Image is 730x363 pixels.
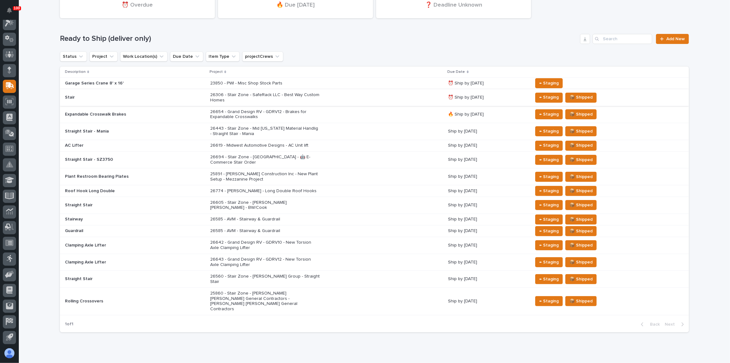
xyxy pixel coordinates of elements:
[535,226,563,236] button: ← Staging
[539,227,559,235] span: ← Staging
[210,291,320,312] p: 25860 - Stair Zone - [PERSON_NAME] [PERSON_NAME] General Contractors - [PERSON_NAME] [PERSON_NAME...
[448,203,528,208] p: Ship by [DATE]
[539,187,559,195] span: ← Staging
[569,111,593,118] span: 📦 Shipped
[569,127,593,135] span: 📦 Shipped
[565,226,597,236] button: 📦 Shipped
[565,126,597,136] button: 📦 Shipped
[210,228,320,234] p: 26585 - AVM - Stairway & Guardrail
[210,154,320,165] p: 26694 - Stair Zone - [GEOGRAPHIC_DATA] - 🤖 E-Commerce Stair Order
[65,81,175,86] p: Garage Series Crane 8' x 16'
[60,123,689,140] tr: Straight Stair - Mania26443 - Stair Zone - Mid [US_STATE] Material Handlig - Straight Stair - Man...
[65,228,175,234] p: Guardrail
[8,8,16,18] div: Notifications100
[665,322,679,327] span: Next
[535,141,563,151] button: ← Staging
[539,79,559,87] span: ← Staging
[60,225,689,237] tr: Guardrail26585 - AVM - Stairway & GuardrailShip by [DATE]← Staging📦 Shipped
[656,34,689,44] a: Add New
[565,93,597,103] button: 📦 Shipped
[210,109,320,120] p: 26654 - Grand Design RV - GDRV12 - Brakes for Expandable Crosswalks
[448,157,528,162] p: Ship by [DATE]
[65,217,175,222] p: Stairway
[565,109,597,119] button: 📦 Shipped
[65,260,175,265] p: Clamping Axle Lifter
[170,51,203,62] button: Due Date
[565,141,597,151] button: 📦 Shipped
[60,140,689,151] tr: AC Lifter26619 - Midwest Automotive Designs - AC Unit liftShip by [DATE]← Staging📦 Shipped
[448,260,528,265] p: Ship by [DATE]
[387,1,520,14] div: ❓ Deadline Unknown
[569,216,593,223] span: 📦 Shipped
[539,156,559,164] span: ← Staging
[569,275,593,283] span: 📦 Shipped
[448,217,528,222] p: Ship by [DATE]
[539,127,559,135] span: ← Staging
[565,172,597,182] button: 📦 Shipped
[448,112,528,117] p: 🔥 Ship by [DATE]
[569,94,593,101] span: 📦 Shipped
[60,197,689,214] tr: Straight Stair26605 - Stair Zone - [PERSON_NAME] [PERSON_NAME] - BW/CookShip by [DATE]← Staging📦 ...
[565,296,597,306] button: 📦 Shipped
[448,81,528,86] p: ⏰ Ship by [DATE]
[65,157,175,162] p: Straight Stair - SZ3750
[565,214,597,225] button: 📦 Shipped
[89,51,118,62] button: Project
[539,297,559,305] span: ← Staging
[448,276,528,282] p: Ship by [DATE]
[448,243,528,248] p: Ship by [DATE]
[535,257,563,267] button: ← Staging
[60,237,689,254] tr: Clamping Axle Lifter26642 - Grand Design RV - GDRV10 - New Torsion Axle Clamping LifterShip by [D...
[662,322,689,327] button: Next
[448,95,528,100] p: ⏰ Ship by [DATE]
[539,201,559,209] span: ← Staging
[569,173,593,181] span: 📦 Shipped
[569,156,593,164] span: 📦 Shipped
[60,317,78,332] p: 1 of 1
[539,111,559,118] span: ← Staging
[535,186,563,196] button: ← Staging
[535,200,563,210] button: ← Staging
[210,92,320,103] p: 26306 - Stair Zone - SafeRack LLC - Best Way Custom Homes
[210,68,223,75] p: Project
[210,126,320,137] p: 26443 - Stair Zone - Mid [US_STATE] Material Handlig - Straight Stair - Mania
[448,68,465,75] p: Due Date
[210,81,320,86] p: 23850 - PWI - Misc Shop Stock Parts
[65,276,175,282] p: Straight Stair
[448,299,528,304] p: Ship by [DATE]
[666,37,685,41] span: Add New
[60,214,689,225] tr: Stairway26585 - AVM - Stairway & GuardrailShip by [DATE]← Staging📦 Shipped
[14,6,20,10] p: 100
[210,143,320,148] p: 26619 - Midwest Automotive Designs - AC Unit lift
[65,203,175,208] p: Straight Stair
[565,200,597,210] button: 📦 Shipped
[60,185,689,197] tr: Roof Hook Long Double26774 - [PERSON_NAME] - Long Double Roof HooksShip by [DATE]← Staging📦 Shipped
[593,34,652,44] input: Search
[535,78,563,88] button: ← Staging
[539,142,559,149] span: ← Staging
[210,217,320,222] p: 26585 - AVM - Stairway & Guardrail
[60,254,689,271] tr: Clamping Axle Lifter26643 - Grand Design RV - GDRV12 - New Torsion Axle Clamping LifterShip by [D...
[535,240,563,250] button: ← Staging
[60,78,689,89] tr: Garage Series Crane 8' x 16'23850 - PWI - Misc Shop Stock Parts⏰ Ship by [DATE]← Staging
[569,241,593,249] span: 📦 Shipped
[569,201,593,209] span: 📦 Shipped
[535,296,563,306] button: ← Staging
[636,322,662,327] button: Back
[60,51,87,62] button: Status
[539,258,559,266] span: ← Staging
[60,89,689,106] tr: Stair26306 - Stair Zone - SafeRack LLC - Best Way Custom Homes⏰ Ship by [DATE]← Staging📦 Shipped
[210,200,320,211] p: 26605 - Stair Zone - [PERSON_NAME] [PERSON_NAME] - BW/Cook
[535,126,563,136] button: ← Staging
[565,257,597,267] button: 📦 Shipped
[210,257,320,268] p: 26643 - Grand Design RV - GDRV12 - New Torsion Axle Clamping Lifter
[565,186,597,196] button: 📦 Shipped
[60,168,689,185] tr: Plant Restroom Bearing Plates25891 - [PERSON_NAME] Construction Inc - New Plant Setup - Mezzanine...
[569,142,593,149] span: 📦 Shipped
[65,112,175,117] p: Expandable Crosswalk Brakes
[646,322,660,327] span: Back
[120,51,168,62] button: Work Location(s)
[210,188,320,194] p: 26774 - [PERSON_NAME] - Long Double Roof Hooks
[569,258,593,266] span: 📦 Shipped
